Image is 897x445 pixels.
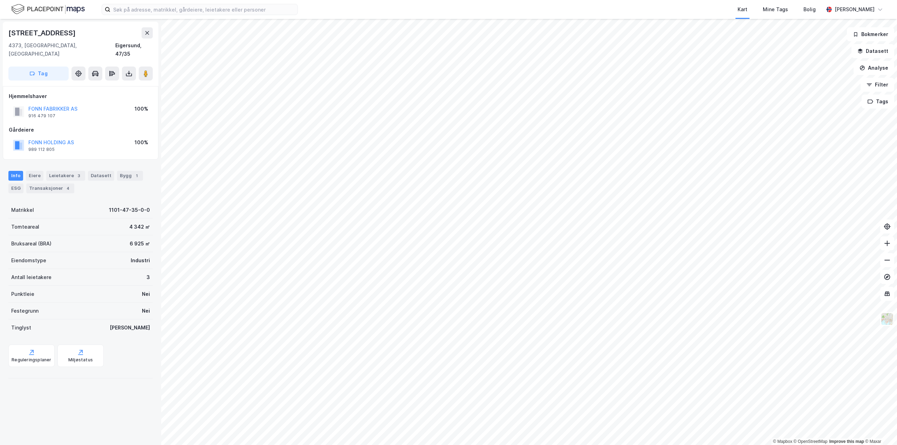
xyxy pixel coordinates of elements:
[773,439,792,444] a: Mapbox
[115,41,153,58] div: Eigersund, 47/35
[8,67,69,81] button: Tag
[130,239,150,248] div: 6 925 ㎡
[8,171,23,181] div: Info
[738,5,747,14] div: Kart
[763,5,788,14] div: Mine Tags
[135,105,148,113] div: 100%
[133,172,140,179] div: 1
[851,44,894,58] button: Datasett
[131,256,150,265] div: Industri
[794,439,828,444] a: OpenStreetMap
[110,4,297,15] input: Søk på adresse, matrikkel, gårdeiere, leietakere eller personer
[28,147,55,152] div: 989 112 805
[142,307,150,315] div: Nei
[835,5,875,14] div: [PERSON_NAME]
[803,5,816,14] div: Bolig
[68,357,93,363] div: Miljøstatus
[8,27,77,39] div: [STREET_ADDRESS]
[11,290,34,298] div: Punktleie
[64,185,71,192] div: 4
[146,273,150,281] div: 3
[46,171,85,181] div: Leietakere
[8,41,115,58] div: 4373, [GEOGRAPHIC_DATA], [GEOGRAPHIC_DATA]
[109,206,150,214] div: 1101-47-35-0-0
[11,3,85,15] img: logo.f888ab2527a4732fd821a326f86c7f29.svg
[847,27,894,41] button: Bokmerker
[11,206,34,214] div: Matrikkel
[11,256,46,265] div: Eiendomstype
[117,171,143,181] div: Bygg
[11,324,31,332] div: Tinglyst
[26,171,43,181] div: Eiere
[9,126,152,134] div: Gårdeiere
[26,183,74,193] div: Transaksjoner
[11,239,52,248] div: Bruksareal (BRA)
[9,92,152,100] div: Hjemmelshaver
[8,183,23,193] div: ESG
[110,324,150,332] div: [PERSON_NAME]
[862,411,897,445] iframe: Chat Widget
[854,61,894,75] button: Analyse
[75,172,82,179] div: 3
[129,223,150,231] div: 4 342 ㎡
[88,171,114,181] div: Datasett
[135,138,148,147] div: 100%
[28,113,55,119] div: 916 479 107
[142,290,150,298] div: Nei
[829,439,864,444] a: Improve this map
[11,307,39,315] div: Festegrunn
[862,95,894,109] button: Tags
[12,357,51,363] div: Reguleringsplaner
[881,312,894,326] img: Z
[11,223,39,231] div: Tomteareal
[11,273,52,281] div: Antall leietakere
[861,78,894,92] button: Filter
